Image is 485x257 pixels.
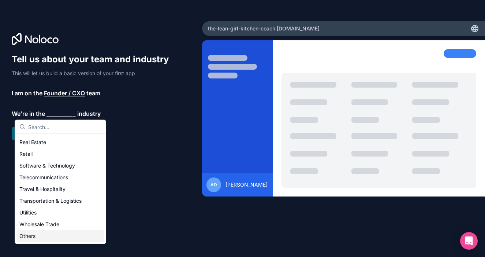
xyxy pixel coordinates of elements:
span: industry [77,109,101,118]
span: __________ [46,109,76,118]
p: This will let us build a basic version of your first app [12,70,176,77]
div: Telecommunications [16,172,104,184]
div: Retail [16,148,104,160]
div: Real Estate [16,137,104,148]
span: I am on the [12,89,42,98]
div: Suggestions [15,134,106,244]
span: team [86,89,100,98]
div: Travel & Hospitality [16,184,104,195]
span: the-lean-girl-kitchen-coach .[DOMAIN_NAME] [208,25,320,32]
div: Wholesale Trade [16,219,104,231]
div: Utilities [16,207,104,219]
div: Software & Technology [16,160,104,172]
span: We’re in the [12,109,45,118]
span: [PERSON_NAME] [225,181,268,188]
span: Founder / CXO [44,89,85,98]
input: Search... [28,120,101,133]
h1: Tell us about your team and industry [12,54,176,65]
div: Transportation & Logistics [16,195,104,207]
div: Open Intercom Messenger [460,232,478,250]
span: AD [210,182,217,188]
div: Others [16,231,104,242]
